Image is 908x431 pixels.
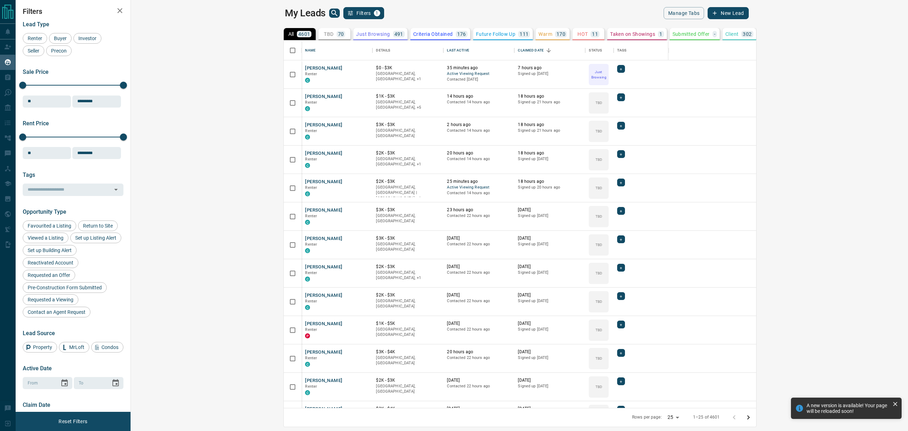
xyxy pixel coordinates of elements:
span: 1 [375,11,380,16]
span: Buyer [51,36,69,41]
div: + [617,93,625,101]
div: condos.ca [305,191,310,196]
span: + [620,94,622,101]
span: + [620,321,622,328]
p: TBD [596,356,602,361]
div: Requested an Offer [23,270,75,280]
span: + [620,406,622,413]
div: Precon [46,45,72,56]
p: 491 [394,32,403,37]
p: [GEOGRAPHIC_DATA], [GEOGRAPHIC_DATA] [376,128,440,139]
p: Signed up [DATE] [518,213,582,219]
p: 20 hours ago [447,349,511,355]
p: 2 hours ago [447,122,511,128]
p: 1 [659,32,662,37]
div: Name [305,40,316,60]
p: Signed up [DATE] [518,241,582,247]
p: Contacted 22 hours ago [447,383,511,389]
div: MrLoft [59,342,89,353]
div: + [617,122,625,130]
p: [GEOGRAPHIC_DATA], [GEOGRAPHIC_DATA] [376,241,440,252]
button: Filters1 [343,7,384,19]
span: + [620,349,622,356]
p: Contacted 22 hours ago [447,298,511,304]
button: Go to next page [741,410,755,425]
p: Client [725,32,738,37]
p: TBD [596,299,602,304]
div: condos.ca [305,220,310,225]
span: Pre-Construction Form Submitted [25,285,104,290]
p: [DATE] [518,235,582,241]
p: $3K - $4K [376,406,440,412]
div: condos.ca [305,106,310,111]
div: Details [372,40,443,60]
p: Submitted Offer [672,32,710,37]
p: TBD [596,384,602,389]
p: 70 [338,32,344,37]
p: Midtown | Central, Scarborough, West End, York Crosstown, Toronto [376,99,440,110]
span: + [620,179,622,186]
span: Rent Price [23,120,49,127]
div: + [617,179,625,186]
div: Viewed a Listing [23,233,68,243]
div: Claimed Date [514,40,585,60]
span: Active Viewing Request [447,185,511,191]
div: Seller [23,45,44,56]
button: [PERSON_NAME] [305,150,342,157]
p: 7 hours ago [518,65,582,71]
span: Property [31,344,55,350]
p: $0 - $3K [376,65,440,71]
p: Signed up [DATE] [518,355,582,361]
div: Claimed Date [518,40,544,60]
p: Future Follow Up [476,32,515,37]
p: [DATE] [518,207,582,213]
p: 20 hours ago [447,150,511,156]
p: $3K - $3K [376,122,440,128]
p: Signed up [DATE] [518,71,582,77]
p: Toronto [376,270,440,281]
p: [GEOGRAPHIC_DATA], [GEOGRAPHIC_DATA] [376,355,440,366]
div: Set up Listing Alert [70,233,121,243]
p: TBD [596,157,602,162]
p: [DATE] [447,235,511,241]
span: Requested a Viewing [25,297,76,302]
span: Lead Type [23,21,49,28]
p: [DATE] [518,377,582,383]
div: + [617,406,625,414]
span: Opportunity Type [23,208,66,215]
div: Name [301,40,372,60]
span: Claim Date [23,402,50,408]
span: Renter [305,214,317,218]
p: [GEOGRAPHIC_DATA], [GEOGRAPHIC_DATA] [376,298,440,309]
p: TBD [324,32,333,37]
button: New Lead [708,7,748,19]
span: Renter [305,157,317,162]
p: Contacted 14 hours ago [447,128,511,133]
p: Signed up [DATE] [518,156,582,162]
span: + [620,207,622,214]
p: Rows per page: [632,414,662,420]
span: Requested an Offer [25,272,73,278]
p: Contacted 22 hours ago [447,213,511,219]
div: + [617,321,625,328]
button: [PERSON_NAME] [305,377,342,384]
span: Favourited a Listing [25,223,74,229]
p: $3K - $3K [376,235,440,241]
p: Contacted 22 hours ago [447,355,511,361]
p: [DATE] [447,377,511,383]
p: 11 [592,32,598,37]
div: Set up Building Alert [23,245,77,256]
p: $2K - $3K [376,292,440,298]
div: Status [589,40,602,60]
div: Return to Site [78,220,118,231]
p: $3K - $3K [376,207,440,213]
span: Active Date [23,365,52,372]
p: Signed up 21 hours ago [518,99,582,105]
div: Requested a Viewing [23,294,78,305]
p: TBD [596,327,602,333]
div: + [617,150,625,158]
div: Details [376,40,390,60]
p: 23 hours ago [447,207,511,213]
span: Seller [25,48,42,54]
p: 1–25 of 4601 [693,414,720,420]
